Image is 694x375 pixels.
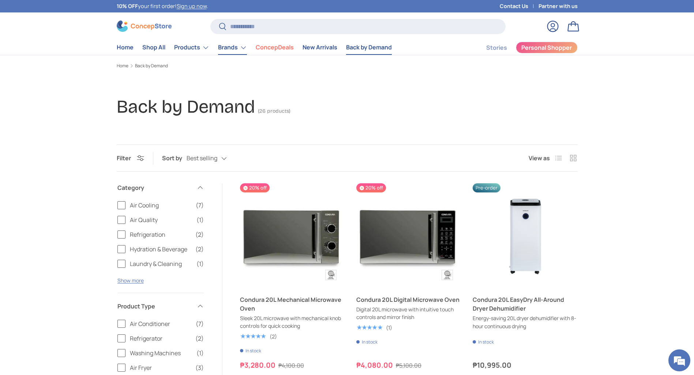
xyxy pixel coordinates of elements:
[130,215,192,224] span: Air Quality
[117,96,255,117] h1: Back by Demand
[240,183,270,192] span: 20% off
[117,2,208,10] p: your first order! .
[130,349,192,357] span: Washing Machines
[117,277,144,284] button: Show more
[170,40,214,55] summary: Products
[187,152,241,165] button: Best selling
[130,245,191,254] span: Hydration & Beverage
[38,41,123,50] div: Chat with us now
[162,154,187,162] label: Sort by
[500,2,539,10] a: Contact Us
[473,183,577,288] a: Condura 20L EasyDry All-Around Dryer Dehumidifier
[356,295,461,304] a: Condura 20L Digital Microwave Oven
[117,154,131,162] span: Filter
[196,215,204,224] span: (1)
[303,40,337,55] a: New Arrivals
[130,319,191,328] span: Air Conditioner
[117,293,204,319] summary: Product Type
[195,230,204,239] span: (2)
[196,259,204,268] span: (1)
[130,259,192,268] span: Laundry & Cleaning
[187,155,217,162] span: Best selling
[117,64,128,68] a: Home
[142,40,165,55] a: Shop All
[4,200,139,225] textarea: Type your message and hit 'Enter'
[256,40,294,55] a: ConcepDeals
[469,40,578,55] nav: Secondary
[196,349,204,357] span: (1)
[240,183,345,288] a: Condura 20L Mechanical Microwave Oven
[486,41,507,55] a: Stories
[240,295,345,313] a: Condura 20L Mechanical Microwave Oven
[120,4,138,21] div: Minimize live chat window
[196,201,204,210] span: (7)
[117,63,578,69] nav: Breadcrumbs
[117,20,172,32] img: ConcepStore
[117,302,192,311] span: Product Type
[346,40,392,55] a: Back by Demand
[117,3,138,10] strong: 10% OFF
[130,201,191,210] span: Air Cooling
[117,40,134,55] a: Home
[177,3,207,10] a: Sign up now
[130,363,191,372] span: Air Fryer
[516,42,578,53] a: Personal Shopper
[196,319,204,328] span: (7)
[195,245,204,254] span: (2)
[117,40,392,55] nav: Primary
[117,175,204,201] summary: Category
[195,363,204,372] span: (3)
[130,334,191,343] span: Refrigerator
[117,154,144,162] button: Filter
[117,183,192,192] span: Category
[356,183,386,192] span: 20% off
[539,2,578,10] a: Partner with us
[135,64,168,68] a: Back by Demand
[521,45,572,50] span: Personal Shopper
[356,183,461,288] a: Condura 20L Digital Microwave Oven
[214,40,251,55] summary: Brands
[473,295,577,313] a: Condura 20L EasyDry All-Around Dryer Dehumidifier
[42,92,101,166] span: We're online!
[195,334,204,343] span: (2)
[258,108,290,114] span: (26 products)
[473,183,500,192] span: Pre-order
[529,154,550,162] span: View as
[130,230,191,239] span: Refrigeration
